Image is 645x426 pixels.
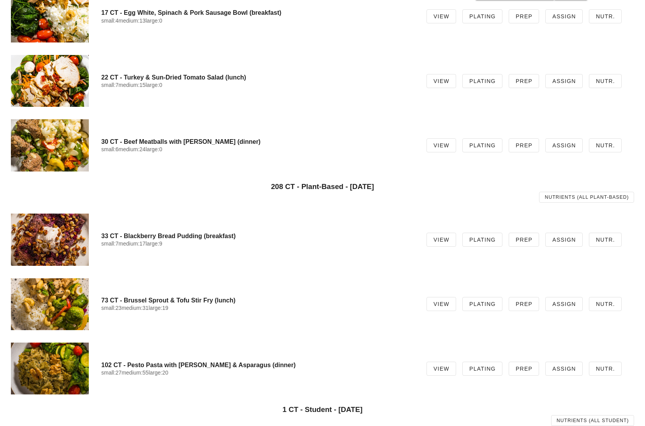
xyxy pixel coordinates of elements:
span: Prep [515,13,532,19]
span: Prep [515,142,532,148]
a: Nutrients (all Student) [551,415,634,426]
span: Prep [515,366,532,372]
a: Prep [509,9,539,23]
span: Nutr. [596,237,615,243]
span: small:6 [101,146,118,152]
h4: 73 CT - Brussel Sprout & Tofu Stir Fry (lunch) [101,297,414,304]
h4: 17 CT - Egg White, Spinach & Pork Sausage Bowl (breakfast) [101,9,414,16]
a: Assign [545,233,583,247]
span: Plating [469,78,496,84]
span: View [433,78,449,84]
span: small:7 [101,82,118,88]
span: Nutr. [596,366,615,372]
span: View [433,301,449,307]
a: Prep [509,138,539,152]
a: Assign [545,74,583,88]
h3: 208 CT - Plant-Based - [DATE] [11,182,634,191]
a: Nutr. [589,9,622,23]
a: Assign [545,138,583,152]
a: Nutr. [589,233,622,247]
a: Plating [462,362,502,376]
span: Plating [469,142,496,148]
span: Assign [552,237,576,243]
h3: 1 CT - Student - [DATE] [11,405,634,414]
a: View [426,233,456,247]
span: Assign [552,142,576,148]
span: large:19 [148,305,168,311]
span: Nutrients (all Plant-Based) [545,194,629,200]
span: View [433,13,449,19]
span: Assign [552,13,576,19]
a: View [426,362,456,376]
span: small:23 [101,305,122,311]
span: large:0 [146,82,162,88]
span: Plating [469,301,496,307]
h4: 30 CT - Beef Meatballs with [PERSON_NAME] (dinner) [101,138,414,145]
span: Plating [469,237,496,243]
a: Assign [545,9,583,23]
span: Assign [552,301,576,307]
a: Prep [509,74,539,88]
span: Plating [469,13,496,19]
span: small:27 [101,369,122,376]
a: Nutr. [589,297,622,311]
span: large:20 [148,369,168,376]
span: medium:31 [122,305,148,311]
h4: 102 CT - Pesto Pasta with [PERSON_NAME] & Asparagus (dinner) [101,361,414,369]
span: large:0 [146,146,162,152]
span: Nutr. [596,301,615,307]
span: Plating [469,366,496,372]
span: small:4 [101,18,118,24]
span: Prep [515,78,532,84]
a: Plating [462,233,502,247]
span: medium:24 [118,146,145,152]
span: View [433,366,449,372]
span: View [433,142,449,148]
span: medium:13 [118,18,145,24]
span: small:7 [101,240,118,247]
span: Prep [515,301,532,307]
h4: 33 CT - Blackberry Bread Pudding (breakfast) [101,232,414,240]
span: medium:55 [122,369,148,376]
span: Nutr. [596,142,615,148]
a: View [426,9,456,23]
a: Nutrients (all Plant-Based) [539,192,634,203]
span: Nutrients (all Student) [556,418,629,423]
a: Prep [509,233,539,247]
a: Prep [509,297,539,311]
span: Nutr. [596,13,615,19]
span: Prep [515,237,532,243]
a: Assign [545,297,583,311]
a: Nutr. [589,74,622,88]
span: Assign [552,78,576,84]
span: View [433,237,449,243]
a: Plating [462,74,502,88]
span: medium:17 [118,240,145,247]
span: Nutr. [596,78,615,84]
span: Assign [552,366,576,372]
span: large:0 [146,18,162,24]
span: medium:15 [118,82,145,88]
a: Plating [462,9,502,23]
a: Plating [462,138,502,152]
a: Plating [462,297,502,311]
span: large:9 [146,240,162,247]
a: Nutr. [589,138,622,152]
a: Nutr. [589,362,622,376]
a: View [426,138,456,152]
a: Prep [509,362,539,376]
h4: 22 CT - Turkey & Sun-Dried Tomato Salad (lunch) [101,74,414,81]
a: Assign [545,362,583,376]
a: View [426,74,456,88]
a: View [426,297,456,311]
